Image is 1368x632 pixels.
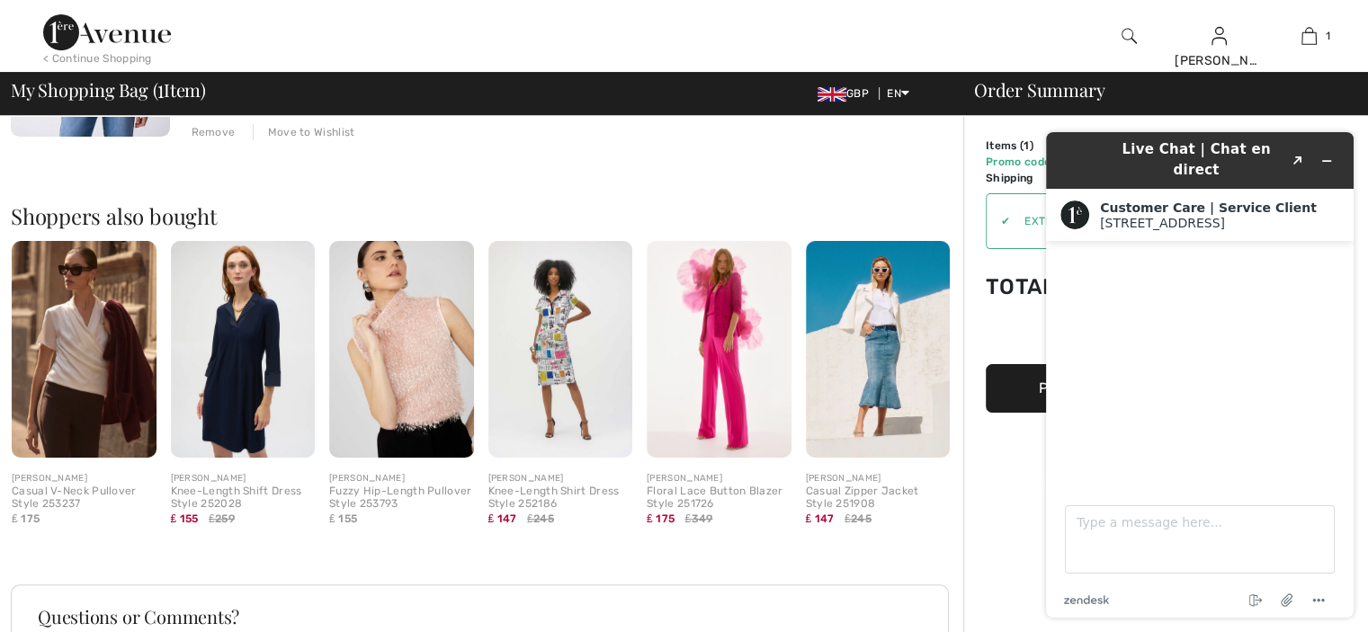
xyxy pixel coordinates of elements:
[1122,25,1137,47] img: search the website
[329,485,474,511] div: Fuzzy Hip-Length Pullover Style 253793
[806,472,951,485] div: [PERSON_NAME]
[488,472,633,485] div: [PERSON_NAME]
[818,87,846,102] img: UK Pound
[1010,194,1195,248] input: Promo code
[253,124,355,140] div: Move to Wishlist
[986,317,1256,358] iframe: PayPal
[1326,28,1330,44] span: 1
[488,241,633,458] img: Knee-Length Shirt Dress Style 252186
[1301,25,1317,47] img: My Bag
[192,124,236,140] div: Remove
[43,50,152,67] div: < Continue Shopping
[209,511,235,527] span: ₤259
[647,472,791,485] div: [PERSON_NAME]
[171,512,199,525] span: ₤ 155
[685,511,713,527] span: ₤349
[986,256,1103,317] td: Total
[12,472,156,485] div: [PERSON_NAME]
[1265,25,1353,47] a: 1
[647,485,791,511] div: Floral Lace Button Blazer Style 251726
[818,87,876,100] span: GBP
[1212,25,1227,47] img: My Info
[986,138,1103,154] td: Items ( )
[43,14,171,50] img: 1ère Avenue
[1175,51,1263,70] div: [PERSON_NAME]
[647,512,675,525] span: ₤ 175
[806,485,951,511] div: Casual Zipper Jacket Style 251908
[40,13,76,29] span: Chat
[987,213,1010,229] div: ✔
[171,472,316,485] div: [PERSON_NAME]
[12,512,40,525] span: ₤ 175
[171,241,316,458] img: Knee-Length Shift Dress Style 252028
[11,205,963,227] h2: Shoppers also bought
[329,472,474,485] div: [PERSON_NAME]
[1032,118,1368,632] iframe: Find more information here
[806,241,951,458] img: Casual Zipper Jacket Style 251908
[952,81,1357,99] div: Order Summary
[986,170,1103,186] td: Shipping
[329,241,474,458] img: Fuzzy Hip-Length Pullover Style 253793
[12,241,156,458] img: Casual V-Neck Pullover Style 253237
[1212,27,1227,44] a: Sign In
[488,512,517,525] span: ₤ 147
[12,485,156,511] div: Casual V-Neck Pullover Style 253237
[488,485,633,511] div: Knee-Length Shirt Dress Style 252186
[329,512,357,525] span: ₤ 155
[1024,139,1029,152] span: 1
[887,87,909,100] span: EN
[11,81,206,99] span: My Shopping Bag ( Item)
[527,511,554,527] span: ₤245
[171,485,316,511] div: Knee-Length Shift Dress Style 252028
[845,511,872,527] span: ₤245
[157,76,164,100] span: 1
[986,154,1103,170] td: Promo code
[806,512,835,525] span: ₤ 147
[986,364,1256,413] button: Proceed to Shipping
[647,241,791,458] img: Floral Lace Button Blazer Style 251726
[38,608,922,626] h3: Questions or Comments?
